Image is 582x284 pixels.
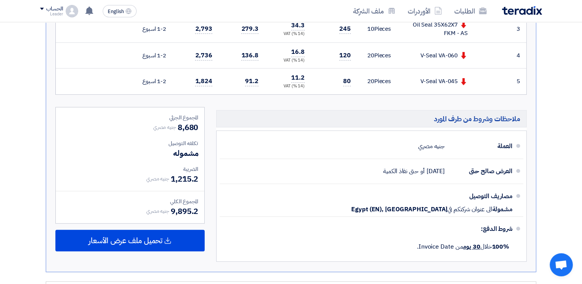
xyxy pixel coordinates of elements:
[232,220,512,238] div: شروط الدفع:
[451,137,512,155] div: العملة
[171,205,198,217] span: 9,895.2
[195,51,212,60] span: 2,736
[146,175,169,183] span: جنيه مصري
[451,162,512,180] div: العرض صالح حتى
[403,20,468,38] div: Oil Seal 35X62X7 FKM - AS
[241,51,258,60] span: 136.8
[216,110,527,127] h5: ملاحظات وشروط من طرف المورد
[146,207,169,215] span: جنيه مصري
[291,73,305,83] span: 11.2
[403,51,468,60] div: V-Seal VA-060
[46,6,63,12] div: الحساب
[241,24,258,34] span: 279.3
[62,165,198,173] div: الضريبة
[514,68,526,94] td: 5
[132,68,172,94] td: 1-2 اسبوع
[195,77,212,86] span: 1,824
[418,139,445,154] div: جنيه مصري
[403,77,468,86] div: V-Seal VA-045
[171,173,198,185] span: 1,215.2
[367,77,374,85] span: 20
[153,123,176,131] span: جنيه مصري
[132,15,172,42] td: 1-2 اسبوع
[339,51,351,60] span: 120
[339,24,351,34] span: 245
[451,187,512,205] div: مصاريف التوصيل
[420,167,425,175] span: أو
[195,24,212,34] span: 2,793
[417,242,509,251] span: خلال من Invoice Date.
[514,42,526,68] td: 4
[367,51,374,60] span: 20
[383,167,419,175] span: حتى نفاذ الكمية
[351,205,447,213] span: Egypt (EN), [GEOGRAPHIC_DATA]
[88,237,162,244] span: تحميل ملف عرض الأسعار
[178,122,198,133] span: 8,680
[550,253,573,276] div: Open chat
[108,9,124,14] span: English
[271,31,305,37] div: (14 %) VAT
[402,2,448,20] a: الأوردرات
[132,42,172,68] td: 1-2 اسبوع
[514,15,526,42] td: 3
[492,242,509,251] strong: 100%
[62,139,198,147] div: تكلفه التوصيل
[40,12,63,16] div: Leader
[103,5,137,17] button: English
[463,242,480,251] u: 30 يوم
[343,77,351,86] span: 80
[62,197,198,205] div: المجموع الكلي
[347,2,402,20] a: ملف الشركة
[502,6,542,15] img: Teradix logo
[245,77,258,86] span: 91.2
[367,25,374,33] span: 10
[447,205,492,213] span: الى عنوان شركتكم في
[357,15,397,42] td: Pieces
[291,47,305,57] span: 16.8
[271,57,305,64] div: (14 %) VAT
[357,42,397,68] td: Pieces
[448,2,493,20] a: الطلبات
[357,68,397,94] td: Pieces
[66,5,78,17] img: profile_test.png
[271,83,305,90] div: (14 %) VAT
[173,147,198,159] span: مشموله
[62,114,198,122] div: المجموع الجزئي
[492,205,512,213] span: مشمولة
[427,167,445,175] span: [DATE]
[291,21,305,30] span: 34.3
